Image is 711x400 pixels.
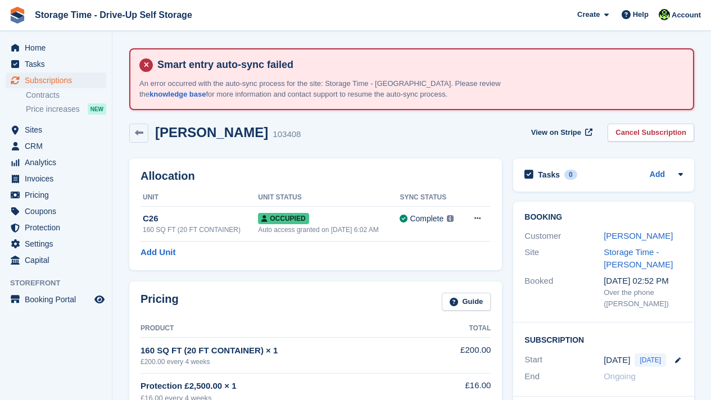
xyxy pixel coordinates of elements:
a: Preview store [93,293,106,306]
a: menu [6,56,106,72]
a: Add Unit [141,246,175,259]
div: Customer [524,230,604,243]
a: menu [6,220,106,235]
time: 2025-08-26 00:00:00 UTC [604,354,630,367]
div: NEW [88,103,106,115]
span: Create [577,9,600,20]
span: Occupied [258,213,309,224]
div: Over the phone ([PERSON_NAME]) [604,287,683,309]
div: C26 [143,212,258,225]
div: 103408 [273,128,301,141]
th: Product [141,320,427,338]
span: Sites [25,122,92,138]
span: Pricing [25,187,92,203]
div: Protection £2,500.00 × 1 [141,380,427,393]
span: Settings [25,236,92,252]
h2: Allocation [141,170,491,183]
a: menu [6,154,106,170]
th: Sync Status [400,189,463,207]
a: knowledge base [150,90,206,98]
div: Start [524,353,604,367]
th: Unit [141,189,258,207]
span: Storefront [10,278,112,289]
a: menu [6,292,106,307]
h4: Smart entry auto-sync failed [153,58,684,71]
th: Unit Status [258,189,400,207]
a: menu [6,252,106,268]
span: Home [25,40,92,56]
a: Storage Time - [PERSON_NAME] [604,247,673,270]
span: Booking Portal [25,292,92,307]
span: Account [672,10,701,21]
h2: Tasks [538,170,560,180]
span: Ongoing [604,371,636,381]
span: Price increases [26,104,80,115]
img: Laaibah Sarwar [659,9,670,20]
div: Booked [524,275,604,310]
a: Storage Time - Drive-Up Self Storage [30,6,197,24]
div: Auto access granted on [DATE] 6:02 AM [258,225,400,235]
div: End [524,370,604,383]
a: menu [6,122,106,138]
a: [PERSON_NAME] [604,231,673,240]
a: menu [6,171,106,187]
span: Protection [25,220,92,235]
a: Guide [442,293,491,311]
div: Complete [410,213,443,225]
a: Contracts [26,90,106,101]
span: View on Stripe [531,127,581,138]
a: Cancel Subscription [608,124,694,142]
td: £200.00 [427,338,491,373]
p: An error occurred with the auto-sync process for the site: Storage Time - [GEOGRAPHIC_DATA]. Plea... [139,78,533,100]
div: £200.00 every 4 weeks [141,357,427,367]
a: menu [6,72,106,88]
h2: Subscription [524,334,683,345]
a: menu [6,236,106,252]
h2: Booking [524,213,683,222]
span: Coupons [25,203,92,219]
span: CRM [25,138,92,154]
a: menu [6,40,106,56]
a: Price increases NEW [26,103,106,115]
span: [DATE] [635,353,666,367]
img: icon-info-grey-7440780725fd019a000dd9b08b2336e03edf1995a4989e88bcd33f0948082b44.svg [447,215,454,222]
div: [DATE] 02:52 PM [604,275,683,288]
a: Add [650,169,665,181]
span: Analytics [25,154,92,170]
a: menu [6,138,106,154]
a: menu [6,187,106,203]
span: Tasks [25,56,92,72]
a: View on Stripe [527,124,595,142]
h2: Pricing [141,293,179,311]
span: Subscriptions [25,72,92,88]
div: 160 SQ FT (20 FT CONTAINER) × 1 [141,344,427,357]
div: Site [524,246,604,271]
img: stora-icon-8386f47178a22dfd0bd8f6a31ec36ba5ce8667c1dd55bd0f319d3a0aa187defe.svg [9,7,26,24]
th: Total [427,320,491,338]
span: Capital [25,252,92,268]
h2: [PERSON_NAME] [155,125,268,140]
span: Help [633,9,649,20]
span: Invoices [25,171,92,187]
div: 160 SQ FT (20 FT CONTAINER) [143,225,258,235]
a: menu [6,203,106,219]
div: 0 [564,170,577,180]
